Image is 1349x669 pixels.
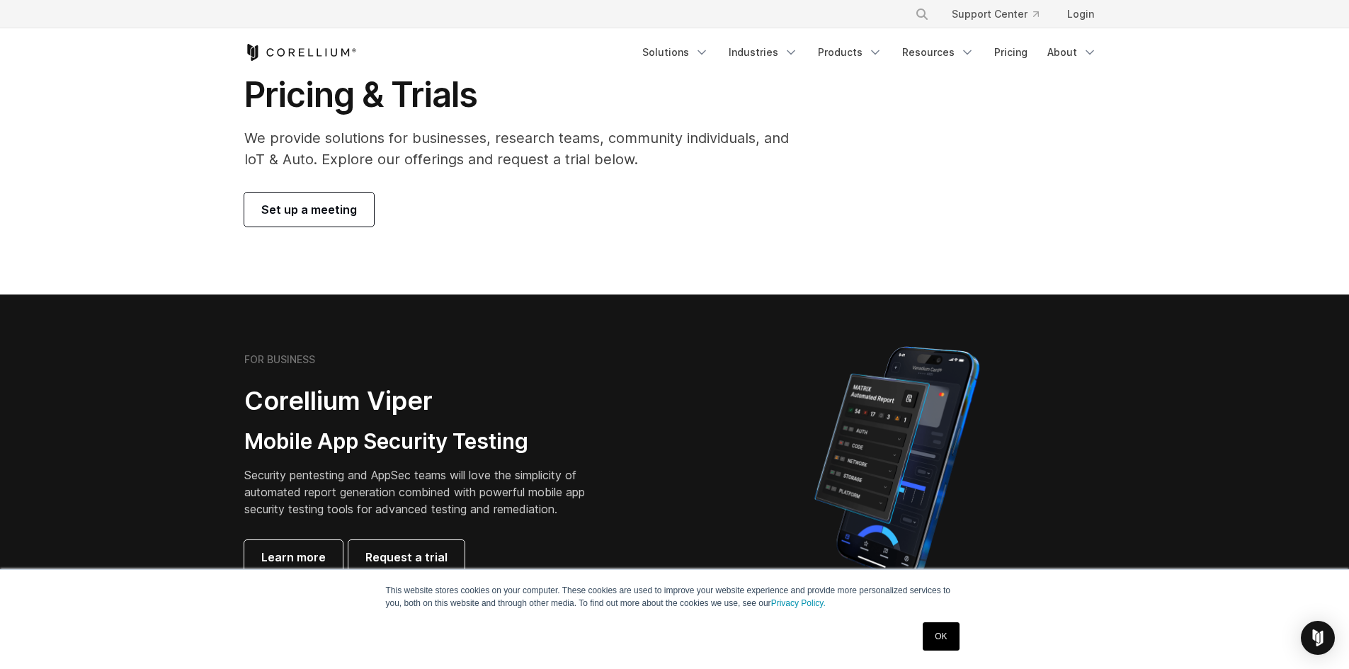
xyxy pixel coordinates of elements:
a: Resources [894,40,983,65]
button: Search [909,1,935,27]
h6: FOR BUSINESS [244,353,315,366]
img: Corellium MATRIX automated report on iPhone showing app vulnerability test results across securit... [790,340,1003,588]
a: Industries [720,40,807,65]
a: Privacy Policy. [771,598,826,608]
a: OK [923,622,959,651]
a: About [1039,40,1105,65]
a: Pricing [986,40,1036,65]
div: Open Intercom Messenger [1301,621,1335,655]
div: Navigation Menu [634,40,1105,65]
p: This website stores cookies on your computer. These cookies are used to improve your website expe... [386,584,964,610]
h3: Mobile App Security Testing [244,428,607,455]
a: Corellium Home [244,44,357,61]
span: Set up a meeting [261,201,357,218]
h1: Pricing & Trials [244,74,809,116]
span: Learn more [261,549,326,566]
a: Login [1056,1,1105,27]
h2: Corellium Viper [244,385,607,417]
a: Request a trial [348,540,465,574]
span: Request a trial [365,549,448,566]
a: Learn more [244,540,343,574]
a: Support Center [940,1,1050,27]
p: Security pentesting and AppSec teams will love the simplicity of automated report generation comb... [244,467,607,518]
p: We provide solutions for businesses, research teams, community individuals, and IoT & Auto. Explo... [244,127,809,170]
a: Set up a meeting [244,193,374,227]
a: Solutions [634,40,717,65]
a: Products [809,40,891,65]
div: Navigation Menu [898,1,1105,27]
